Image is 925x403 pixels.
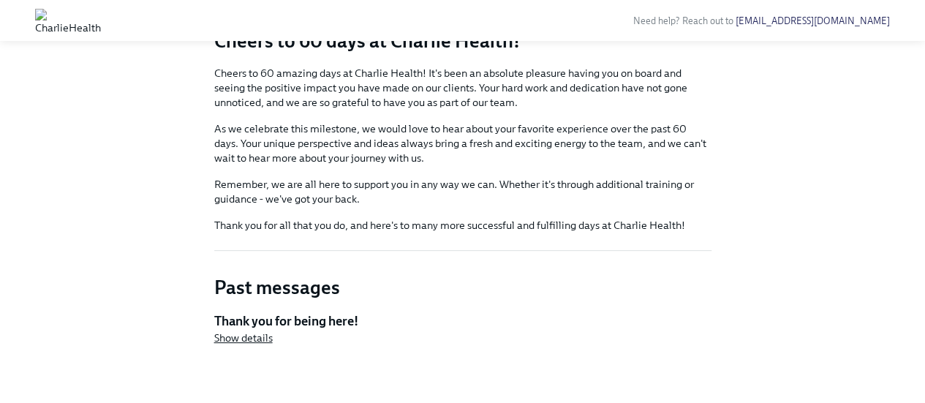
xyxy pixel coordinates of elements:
img: CharlieHealth [35,9,101,32]
h3: Past messages [214,274,711,301]
p: Cheers to 60 amazing days at Charlie Health! It's been an absolute pleasure having you on board a... [214,66,711,110]
button: Show details [214,331,273,345]
h3: Cheers to 60 days at Charlie Health! [214,28,711,54]
p: Remember, we are all here to support you in any way we can. Whether it's through additional train... [214,177,711,206]
p: As we celebrate this milestone, we would love to hear about your favorite experience over the pas... [214,121,711,165]
a: [EMAIL_ADDRESS][DOMAIN_NAME] [736,15,890,26]
p: Thank you for all that you do, and here's to many more successful and fulfilling days at Charlie ... [214,218,711,233]
span: Need help? Reach out to [633,15,890,26]
h5: Thank you for being here! [214,312,711,330]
